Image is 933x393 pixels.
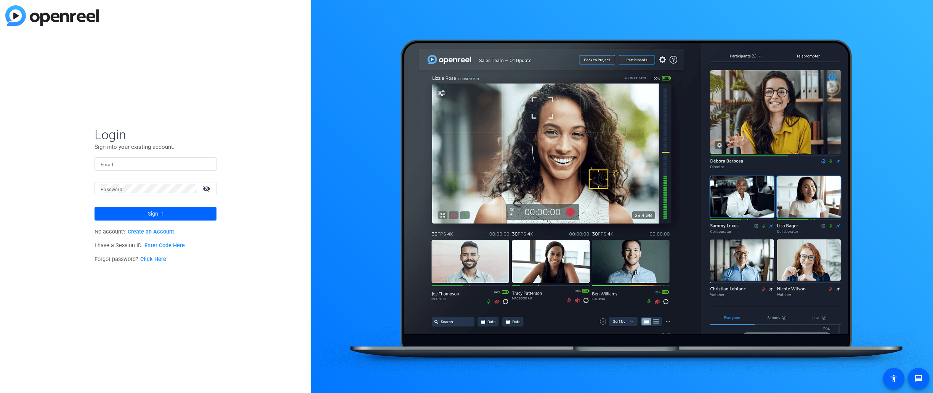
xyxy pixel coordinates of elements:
[889,374,898,383] mat-icon: accessibility
[101,162,113,168] mat-label: Email
[101,159,210,169] input: Enter Email Address
[5,5,99,26] img: blue-gradient.svg
[95,127,216,143] span: Login
[914,374,923,383] mat-icon: message
[95,229,174,235] span: No account?
[95,256,166,263] span: Forgot password?
[144,242,185,249] a: Enter Code Here
[95,207,216,221] button: Sign in
[101,187,122,192] mat-label: Password
[128,229,174,235] a: Create an Account
[95,242,185,249] span: I have a Session ID.
[198,183,216,194] mat-icon: visibility_off
[140,256,166,263] a: Click Here
[148,204,164,223] span: Sign in
[95,143,216,151] p: Sign into your existing account.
